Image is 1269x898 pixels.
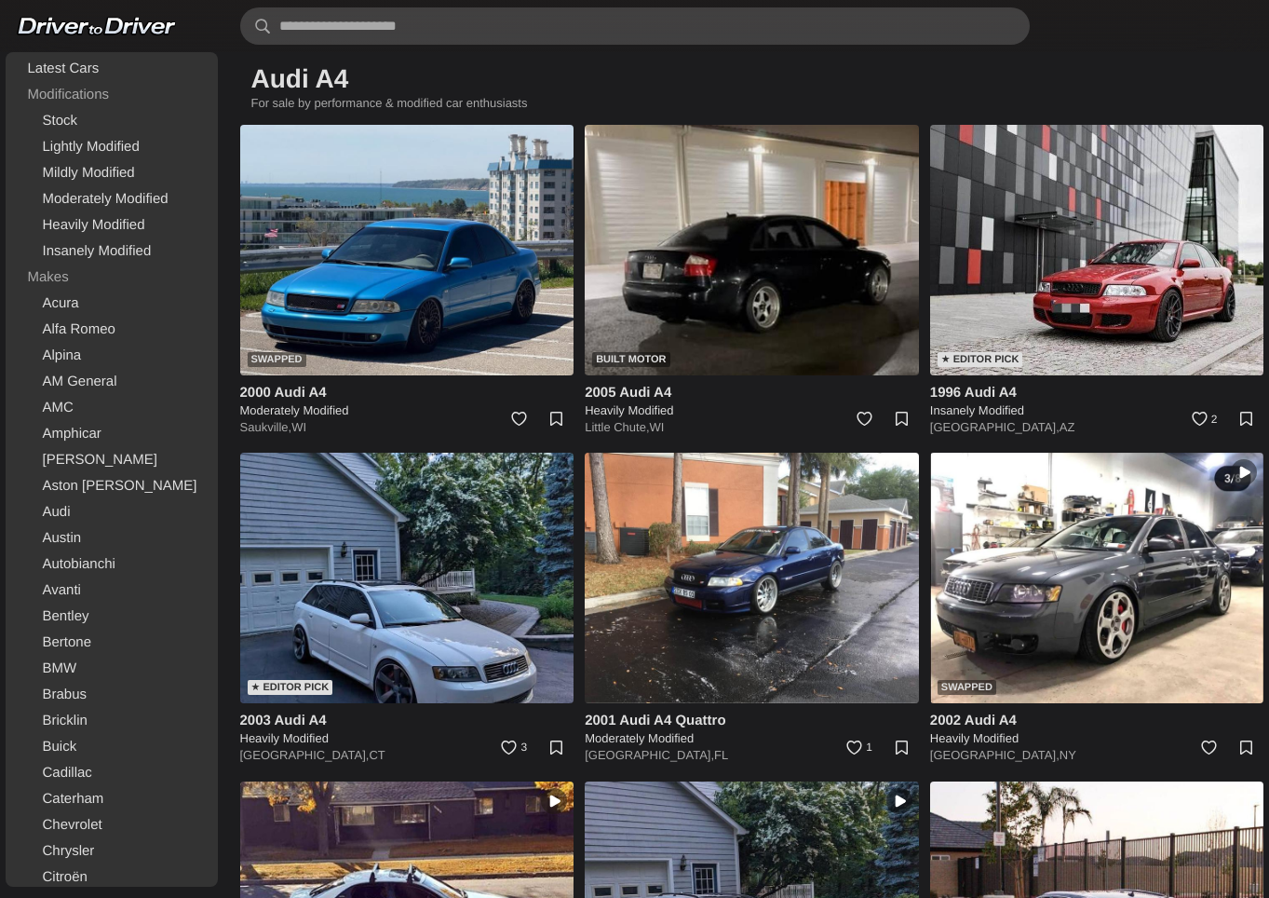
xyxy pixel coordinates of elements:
[585,383,919,402] h4: 2005 Audi A4
[240,125,574,375] img: 2000 Audi A4 for sale
[9,499,214,525] a: Audi
[9,578,214,604] a: Avanti
[585,453,919,703] img: 2001 Audi A4 Quattro for sale
[930,402,1264,419] h5: Insanely Modified
[930,748,1060,762] a: [GEOGRAPHIC_DATA],
[9,369,214,395] a: AM General
[585,730,919,747] h5: Moderately Modified
[240,125,574,375] a: Swapped
[650,420,665,434] a: WI
[930,453,1264,703] a: Swapped
[9,134,214,160] a: Lightly Modified
[240,52,1246,106] h1: Audi A4
[248,680,333,695] div: ★ Editor Pick
[9,656,214,682] a: BMW
[1181,402,1222,443] a: 2
[585,402,919,419] h5: Heavily Modified
[585,711,919,730] h4: 2001 Audi A4 Quattro
[930,383,1264,419] a: 1996 Audi A4 Insanely Modified
[9,447,214,473] a: [PERSON_NAME]
[930,711,1264,747] a: 2002 Audi A4 Heavily Modified
[240,748,370,762] a: [GEOGRAPHIC_DATA],
[930,125,1264,375] a: ★ Editor Pick
[9,786,214,812] a: Caterham
[240,711,574,747] a: 2003 Audi A4 Heavily Modified
[9,551,214,578] a: Autobianchi
[9,186,214,212] a: Moderately Modified
[9,473,214,499] a: Aston [PERSON_NAME]
[240,453,574,703] img: 2003 Audi A4 for sale
[9,812,214,838] a: Chevrolet
[240,95,1264,125] p: For sale by performance & modified car enthusiasts
[9,265,214,291] div: Makes
[9,864,214,891] a: Citroën
[240,453,574,703] a: ★ Editor Pick
[369,748,385,762] a: CT
[9,734,214,760] a: Buick
[240,711,574,730] h4: 2003 Audi A4
[9,56,214,82] a: Latest Cars
[938,680,996,695] div: Swapped
[837,731,878,772] a: 1
[492,731,533,772] a: 3
[9,838,214,864] a: Chrysler
[585,748,714,762] a: [GEOGRAPHIC_DATA],
[1060,420,1075,434] a: AZ
[240,402,574,419] h5: Moderately Modified
[9,682,214,708] a: Brabus
[9,212,214,238] a: Heavily Modified
[9,343,214,369] a: Alpina
[9,708,214,734] a: Bricklin
[930,711,1264,730] h4: 2002 Audi A4
[240,383,574,402] h4: 2000 Audi A4
[9,630,214,656] a: Bertone
[9,421,214,447] a: Amphicar
[9,160,214,186] a: Mildly Modified
[240,420,292,434] a: Saukville,
[291,420,306,434] a: WI
[9,395,214,421] a: AMC
[930,420,1060,434] a: [GEOGRAPHIC_DATA],
[9,108,214,134] a: Stock
[9,238,214,265] a: Insanely Modified
[248,352,306,367] div: Swapped
[9,317,214,343] a: Alfa Romeo
[9,82,214,108] div: Modifications
[240,730,574,747] h5: Heavily Modified
[930,453,1264,703] img: 2002 Audi A4 for sale
[938,352,1023,367] div: ★ Editor Pick
[930,383,1264,402] h4: 1996 Audi A4
[585,420,649,434] a: Little Chute,
[9,525,214,551] a: Austin
[585,125,919,375] img: 2005 Audi A4 for sale
[9,291,214,317] a: Acura
[930,125,1264,375] img: 1996 Audi A4 for sale
[240,383,574,419] a: 2000 Audi A4 Moderately Modified
[585,711,919,747] a: 2001 Audi A4 Quattro Moderately Modified
[714,748,728,762] a: FL
[9,604,214,630] a: Bentley
[9,760,214,786] a: Cadillac
[1060,748,1076,762] a: NY
[592,352,669,367] div: Built Motor
[930,730,1264,747] h5: Heavily Modified
[585,125,919,375] a: Built Motor
[585,383,919,419] a: 2005 Audi A4 Heavily Modified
